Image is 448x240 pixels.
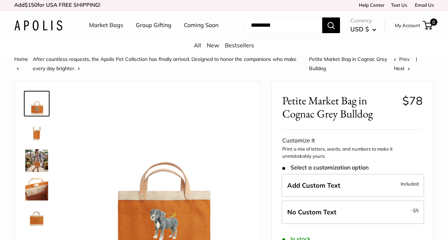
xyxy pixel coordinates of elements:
[25,121,48,144] img: Petite Market Bag in Cognac Grey Bulldog
[350,24,376,35] button: USD $
[350,16,376,26] span: Currency
[413,208,419,213] span: $5
[24,176,50,202] a: Petite Market Bag in Cognac Grey Bulldog
[14,20,62,31] img: Apolis
[194,42,201,49] a: All
[411,206,419,215] span: -
[225,42,254,49] a: Bestsellers
[24,119,50,145] a: Petite Market Bag in Cognac Grey Bulldog
[24,91,50,116] a: Petite Market Bag in Cognac Grey Bulldog
[14,54,394,73] nav: Breadcrumb
[89,20,123,31] a: Market Bags
[282,200,424,224] label: Leave Blank
[350,25,369,33] span: USD $
[282,135,423,146] div: Customize It
[24,148,50,173] a: Petite Market Bag in Cognac Grey Bulldog
[282,94,397,120] span: Petite Market Bag in Cognac Grey Bulldog
[25,178,48,200] img: Petite Market Bag in Cognac Grey Bulldog
[394,65,410,72] a: Next
[14,56,28,62] a: Home
[412,2,434,8] a: Email Us
[25,149,48,172] img: Petite Market Bag in Cognac Grey Bulldog
[25,206,48,229] img: Petite Market Bag in Cognac Grey Bulldog
[394,56,410,62] a: Prev
[282,174,424,197] label: Add Custom Text
[402,94,423,108] span: $78
[395,21,420,30] a: My Account
[136,20,171,31] a: Group Gifting
[25,92,48,115] img: Petite Market Bag in Cognac Grey Bulldog
[24,205,50,230] a: Petite Market Bag in Cognac Grey Bulldog
[207,42,219,49] a: New
[430,19,437,26] span: 0
[287,181,340,189] span: Add Custom Text
[25,1,37,8] span: $150
[423,21,432,30] a: 0
[322,17,340,33] button: Search
[401,179,419,188] span: Included
[184,20,218,31] a: Coming Soon
[309,56,387,72] span: Petite Market Bag in Cognac Grey Bulldog
[33,56,297,72] a: After countless requests, the Apolis Pet Collection has finally arrived. Designed to honor the co...
[245,17,322,33] input: Search...
[356,2,385,8] a: Help Center
[391,2,407,8] a: Text Us
[282,164,368,171] span: Select a customization option
[282,146,423,160] p: Print a mix of letters, words, and numbers to make it unmistakably yours.
[287,208,336,216] span: No Custom Text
